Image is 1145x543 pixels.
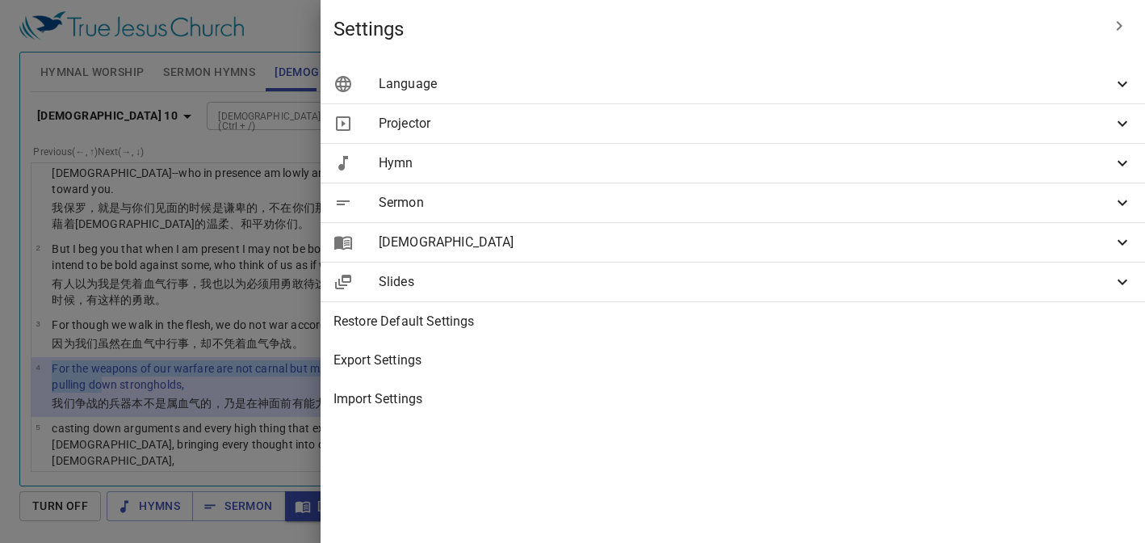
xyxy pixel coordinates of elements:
div: Language [321,65,1145,103]
div: Restore Default Settings [321,302,1145,341]
span: Projector [379,114,1113,133]
span: Hymn [379,154,1113,173]
div: [DEMOGRAPHIC_DATA] [321,223,1145,262]
div: Import Settings [321,380,1145,419]
div: Export Settings [321,341,1145,380]
span: Settings [333,16,1100,42]
div: Sermon [321,183,1145,222]
span: Language [379,74,1113,94]
div: Projector [321,104,1145,143]
span: Sermon [379,193,1113,213]
span: Slides [379,272,1113,292]
span: Restore Default Settings [333,312,1132,331]
span: [DEMOGRAPHIC_DATA] [379,233,1113,252]
span: Export Settings [333,351,1132,370]
div: Slides [321,263,1145,301]
div: Hymn [321,144,1145,183]
span: Import Settings [333,389,1132,409]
